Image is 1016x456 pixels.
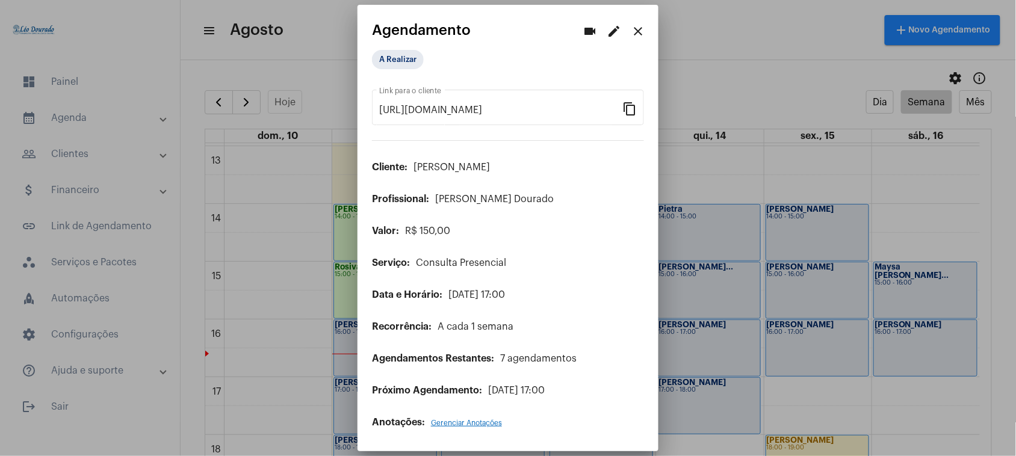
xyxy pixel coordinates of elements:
span: Anotações: [372,417,425,427]
span: Recorrência: [372,322,432,331]
span: Gerenciar Anotações [431,419,502,427]
span: Valor: [372,226,399,236]
span: Cliente: [372,162,407,172]
mat-chip: A Realizar [372,50,424,69]
span: [PERSON_NAME] [414,162,490,172]
span: [PERSON_NAME] Dourado [435,194,554,204]
span: Data e Horário: [372,290,442,300]
mat-icon: close [631,24,645,39]
span: Consulta Presencial [416,258,506,268]
span: Agendamentos Restantes: [372,354,494,363]
span: Próximo Agendamento: [372,386,482,395]
span: [DATE] 17:00 [488,386,545,395]
span: Agendamento [372,22,471,38]
mat-icon: content_copy [622,101,637,116]
span: 7 agendamentos [500,354,577,363]
mat-icon: edit [607,24,621,39]
mat-icon: videocam [583,24,597,39]
input: Link [379,105,622,116]
span: A cada 1 semana [438,322,513,331]
span: Serviço: [372,258,410,268]
span: Profissional: [372,194,429,204]
span: R$ 150,00 [405,226,450,236]
span: [DATE] 17:00 [448,290,505,300]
